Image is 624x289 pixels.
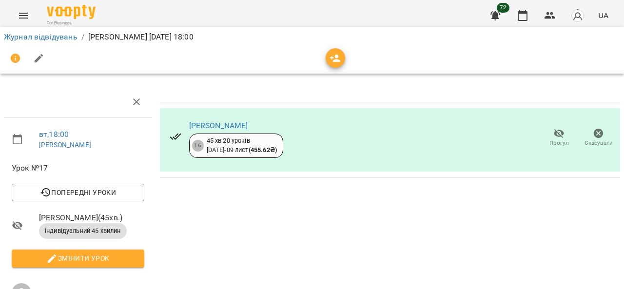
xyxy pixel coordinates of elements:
nav: breadcrumb [4,31,620,43]
li: / [81,31,84,43]
button: Menu [12,4,35,27]
span: Попередні уроки [19,187,136,198]
img: avatar_s.png [571,9,585,22]
button: Попередні уроки [12,184,144,201]
span: For Business [47,20,96,26]
span: [PERSON_NAME] ( 45 хв. ) [39,212,144,224]
b: ( 455.62 ₴ ) [249,146,277,154]
button: Прогул [539,124,579,152]
p: [PERSON_NAME] [DATE] 18:00 [88,31,194,43]
span: 72 [497,3,509,13]
span: Прогул [549,139,569,147]
button: UA [594,6,612,24]
a: Журнал відвідувань [4,32,78,41]
span: Змінити урок [19,252,136,264]
a: [PERSON_NAME] [189,121,248,130]
button: Скасувати [579,124,618,152]
a: [PERSON_NAME] [39,141,91,149]
span: Скасувати [585,139,613,147]
div: 16 [192,140,204,152]
a: вт , 18:00 [39,130,69,139]
button: Змінити урок [12,250,144,267]
span: Урок №17 [12,162,144,174]
span: UA [598,10,608,20]
img: Voopty Logo [47,5,96,19]
div: 45 хв 20 уроків [DATE] - 09 лист [207,136,277,154]
span: індивідуальний 45 хвилин [39,227,127,235]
